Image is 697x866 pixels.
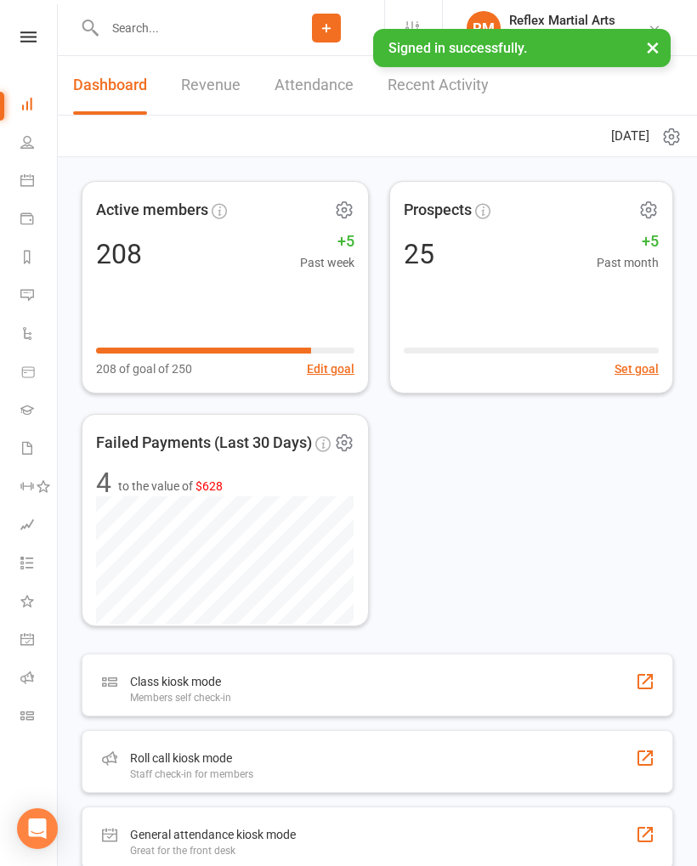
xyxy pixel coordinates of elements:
[597,253,659,272] span: Past month
[275,56,354,115] a: Attendance
[509,28,615,43] div: Reflex Martial Arts
[388,56,489,115] a: Recent Activity
[20,125,59,163] a: People
[130,748,253,768] div: Roll call kiosk mode
[20,163,59,201] a: Calendar
[388,40,527,56] span: Signed in successfully.
[20,507,59,546] a: Assessments
[597,229,659,254] span: +5
[637,29,668,65] button: ×
[615,359,659,378] button: Set goal
[96,241,142,268] div: 208
[195,479,223,493] span: $628
[20,622,59,660] a: General attendance kiosk mode
[20,699,59,737] a: Class kiosk mode
[20,660,59,699] a: Roll call kiosk mode
[307,359,354,378] button: Edit goal
[20,584,59,622] a: What's New
[130,845,296,857] div: Great for the front desk
[404,241,434,268] div: 25
[300,253,354,272] span: Past week
[300,229,354,254] span: +5
[73,56,147,115] a: Dashboard
[130,824,296,845] div: General attendance kiosk mode
[130,768,253,780] div: Staff check-in for members
[130,671,231,692] div: Class kiosk mode
[20,354,59,393] a: Product Sales
[96,469,111,496] div: 4
[99,16,269,40] input: Search...
[20,87,59,125] a: Dashboard
[611,126,649,146] span: [DATE]
[96,359,192,378] span: 208 of goal of 250
[20,201,59,240] a: Payments
[20,240,59,278] a: Reports
[130,692,231,704] div: Members self check-in
[118,477,223,495] span: to the value of
[96,431,312,456] span: Failed Payments (Last 30 Days)
[181,56,241,115] a: Revenue
[96,198,208,223] span: Active members
[17,808,58,849] div: Open Intercom Messenger
[467,11,501,45] div: RM
[404,198,472,223] span: Prospects
[509,13,615,28] div: Reflex Martial Arts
